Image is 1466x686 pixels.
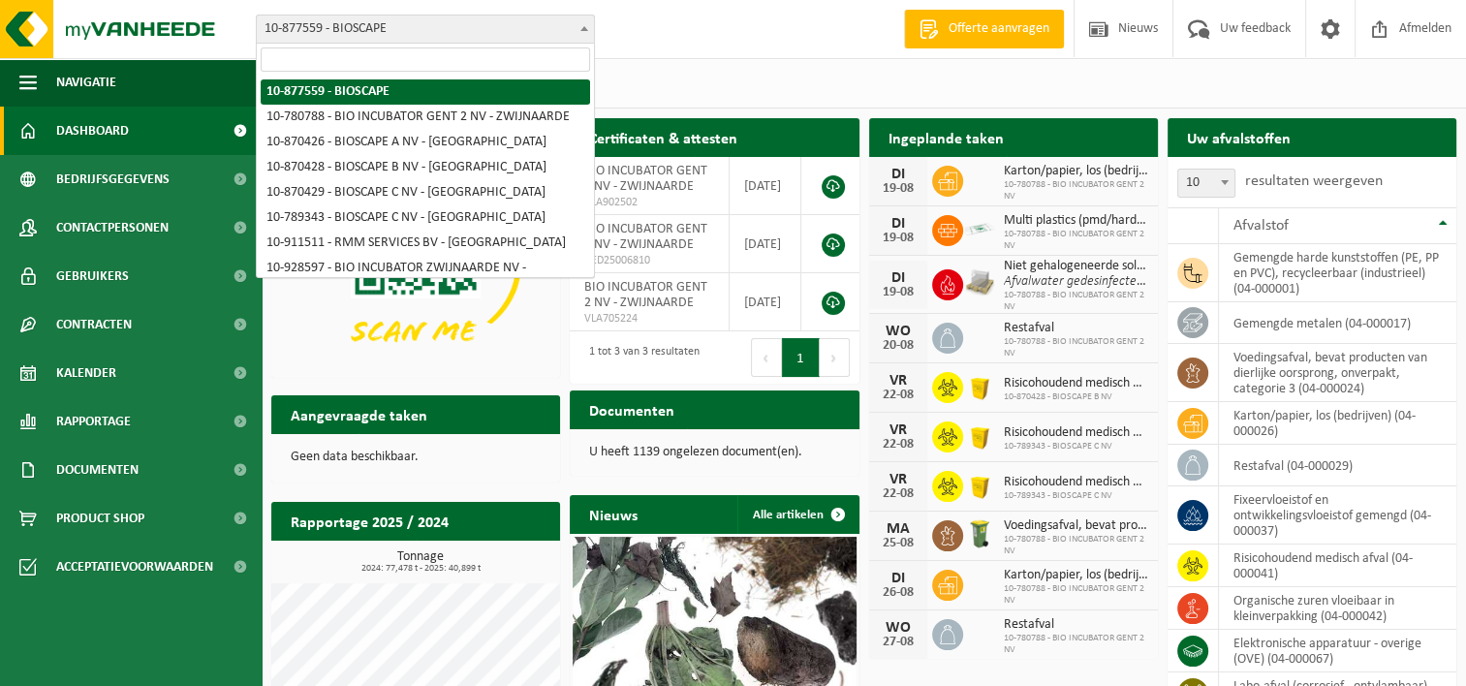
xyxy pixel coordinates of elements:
[1004,164,1148,179] span: Karton/papier, los (bedrijven)
[1219,402,1456,445] td: karton/papier, los (bedrijven) (04-000026)
[879,286,918,299] div: 19-08
[56,397,131,446] span: Rapportage
[257,16,594,43] span: 10-877559 - BIOSCAPE
[879,339,918,353] div: 20-08
[281,564,560,574] span: 2024: 77,478 t - 2025: 40,899 t
[56,58,116,107] span: Navigatie
[570,390,694,428] h2: Documenten
[271,395,447,433] h2: Aangevraagde taken
[963,369,996,402] img: LP-SB-00050-HPE-22
[281,550,560,574] h3: Tonnage
[584,253,713,268] span: RED25006810
[570,495,657,533] h2: Nieuws
[584,195,713,210] span: VLA902502
[963,212,996,245] img: LP-SK-00500-LPE-16
[56,349,116,397] span: Kalender
[584,280,707,310] span: BIO INCUBATOR GENT 2 NV - ZWIJNAARDE
[1219,545,1456,587] td: risicohoudend medisch afval (04-000041)
[1004,617,1148,633] span: Restafval
[963,517,996,550] img: WB-0140-HPE-GN-50
[1004,259,1148,274] span: Niet gehalogeneerde solventen - laagcalorisch in kleinverpakking
[1245,173,1383,189] label: resultaten weergeven
[820,338,850,377] button: Next
[1004,229,1148,252] span: 10-780788 - BIO INCUBATOR GENT 2 NV
[1004,290,1148,313] span: 10-780788 - BIO INCUBATOR GENT 2 NV
[963,266,996,299] img: LP-PA-00000-WDN-11
[751,338,782,377] button: Previous
[1004,583,1148,607] span: 10-780788 - BIO INCUBATOR GENT 2 NV
[1004,391,1148,403] span: 10-870428 - BIOSCAPE B NV
[1004,633,1148,656] span: 10-780788 - BIO INCUBATOR GENT 2 NV
[963,419,996,452] img: LP-SB-00050-HPE-22
[879,216,918,232] div: DI
[1233,218,1289,234] span: Afvalstof
[1004,518,1148,534] span: Voedingsafval, bevat producten van dierlijke oorsprong, onverpakt, categorie 3
[879,487,918,501] div: 22-08
[56,300,132,349] span: Contracten
[879,620,918,636] div: WO
[1004,321,1148,336] span: Restafval
[944,19,1054,39] span: Offerte aanvragen
[730,215,802,273] td: [DATE]
[570,118,757,156] h2: Certificaten & attesten
[904,10,1064,48] a: Offerte aanvragen
[879,389,918,402] div: 22-08
[1004,274,1241,289] i: Afvalwater gedesinfecteerd met eumonium
[879,324,918,339] div: WO
[261,155,590,180] li: 10-870428 - BIOSCAPE B NV - [GEOGRAPHIC_DATA]
[1219,344,1456,402] td: voedingsafval, bevat producten van dierlijke oorsprong, onverpakt, categorie 3 (04-000024)
[1219,587,1456,630] td: organische zuren vloeibaar in kleinverpakking (04-000042)
[1004,568,1148,583] span: Karton/papier, los (bedrijven)
[1219,486,1456,545] td: fixeervloeistof en ontwikkelingsvloeistof gemengd (04-000037)
[291,451,541,464] p: Geen data beschikbaar.
[879,472,918,487] div: VR
[579,336,700,379] div: 1 tot 3 van 3 resultaten
[256,15,595,44] span: 10-877559 - BIOSCAPE
[1004,179,1148,203] span: 10-780788 - BIO INCUBATOR GENT 2 NV
[271,502,468,540] h2: Rapportage 2025 / 2024
[56,494,144,543] span: Product Shop
[879,586,918,600] div: 26-08
[782,338,820,377] button: 1
[1178,170,1234,197] span: 10
[879,167,918,182] div: DI
[584,222,707,252] span: BIO INCUBATOR GENT 2 NV - ZWIJNAARDE
[1004,336,1148,359] span: 10-780788 - BIO INCUBATOR GENT 2 NV
[879,182,918,196] div: 19-08
[56,155,170,203] span: Bedrijfsgegevens
[416,540,558,578] a: Bekijk rapportage
[584,311,713,327] span: VLA705224
[879,521,918,537] div: MA
[1004,213,1148,229] span: Multi plastics (pmd/harde kunststoffen/spanbanden/eps/folie naturel/folie gemeng...
[1004,376,1148,391] span: Risicohoudend medisch afval
[56,252,129,300] span: Gebruikers
[1219,445,1456,486] td: restafval (04-000029)
[1004,425,1148,441] span: Risicohoudend medisch afval
[261,105,590,130] li: 10-780788 - BIO INCUBATOR GENT 2 NV - ZWIJNAARDE
[879,438,918,452] div: 22-08
[869,118,1023,156] h2: Ingeplande taken
[1219,244,1456,302] td: gemengde harde kunststoffen (PE, PP en PVC), recycleerbaar (industrieel) (04-000001)
[879,373,918,389] div: VR
[879,571,918,586] div: DI
[261,79,590,105] li: 10-877559 - BIOSCAPE
[737,495,858,534] a: Alle artikelen
[1004,490,1148,502] span: 10-789343 - BIOSCAPE C NV
[1177,169,1235,198] span: 10
[879,537,918,550] div: 25-08
[879,232,918,245] div: 19-08
[56,446,139,494] span: Documenten
[261,205,590,231] li: 10-789343 - BIOSCAPE C NV - [GEOGRAPHIC_DATA]
[1004,534,1148,557] span: 10-780788 - BIO INCUBATOR GENT 2 NV
[56,203,169,252] span: Contactpersonen
[1004,475,1148,490] span: Risicohoudend medisch afval
[879,270,918,286] div: DI
[879,636,918,649] div: 27-08
[1168,118,1310,156] h2: Uw afvalstoffen
[963,468,996,501] img: LP-SB-00050-HPE-22
[56,543,213,591] span: Acceptatievoorwaarden
[261,130,590,155] li: 10-870426 - BIOSCAPE A NV - [GEOGRAPHIC_DATA]
[1004,441,1148,452] span: 10-789343 - BIOSCAPE C NV
[56,107,129,155] span: Dashboard
[261,231,590,256] li: 10-911511 - RMM SERVICES BV - [GEOGRAPHIC_DATA]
